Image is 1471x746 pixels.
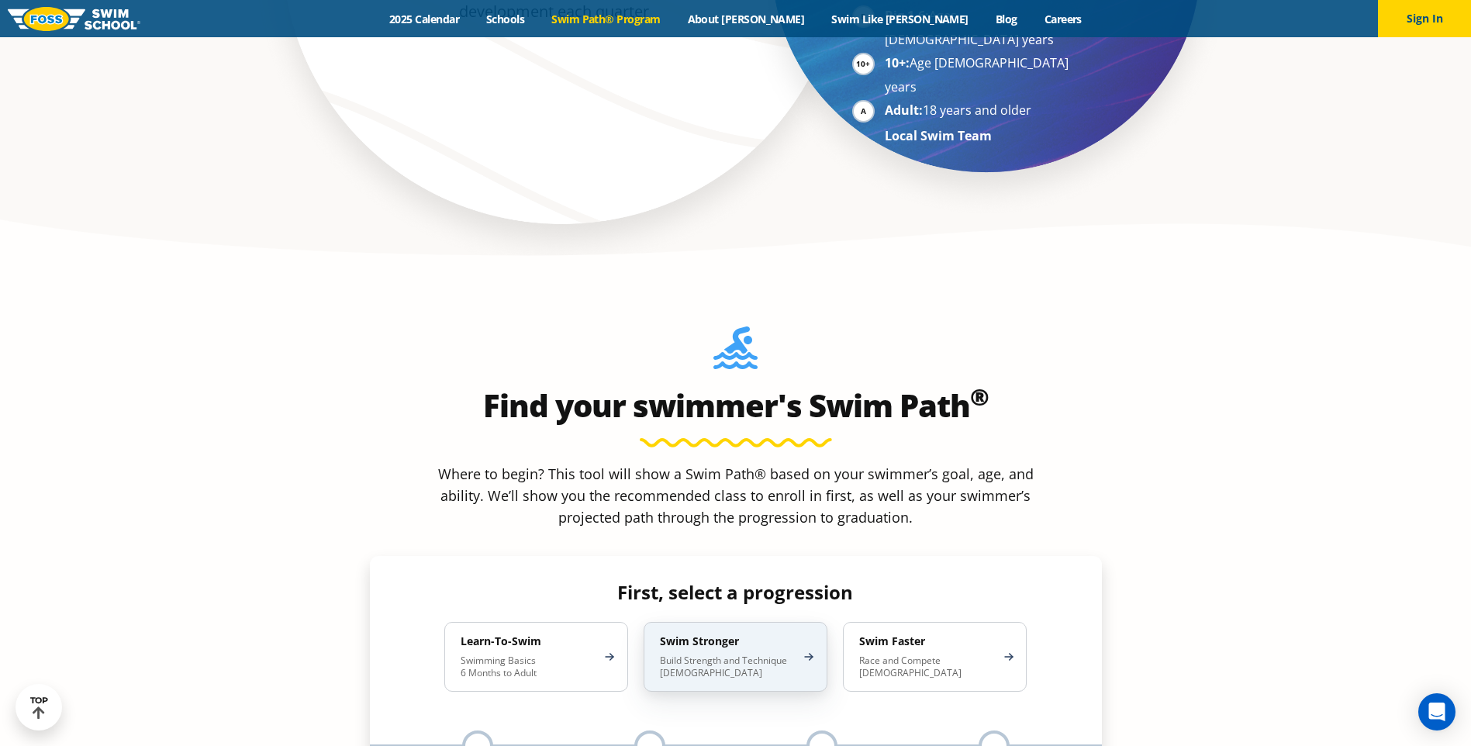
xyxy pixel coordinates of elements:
[859,654,995,679] p: Race and Compete [DEMOGRAPHIC_DATA]
[30,696,48,720] div: TOP
[859,634,995,648] h4: Swim Faster
[970,381,989,413] sup: ®
[660,634,796,648] h4: Swim Stronger
[370,387,1102,424] h2: Find your swimmer's Swim Path
[885,99,1075,123] li: 18 years and older
[818,12,982,26] a: Swim Like [PERSON_NAME]
[8,7,140,31] img: FOSS Swim School Logo
[1418,693,1455,730] div: Open Intercom Messenger
[885,54,910,71] strong: 10+:
[674,12,818,26] a: About [PERSON_NAME]
[538,12,674,26] a: Swim Path® Program
[473,12,538,26] a: Schools
[461,654,596,679] p: Swimming Basics 6 Months to Adult
[432,463,1040,528] p: Where to begin? This tool will show a Swim Path® based on your swimmer’s goal, age, and ability. ...
[432,582,1039,603] h4: First, select a progression
[982,12,1031,26] a: Blog
[885,102,923,119] strong: Adult:
[885,52,1075,98] li: Age [DEMOGRAPHIC_DATA] years
[1031,12,1095,26] a: Careers
[713,326,758,379] img: Foss-Location-Swimming-Pool-Person.svg
[461,634,596,648] h4: Learn-To-Swim
[376,12,473,26] a: 2025 Calendar
[885,127,992,144] strong: Local Swim Team
[660,654,796,679] p: Build Strength and Technique [DEMOGRAPHIC_DATA]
